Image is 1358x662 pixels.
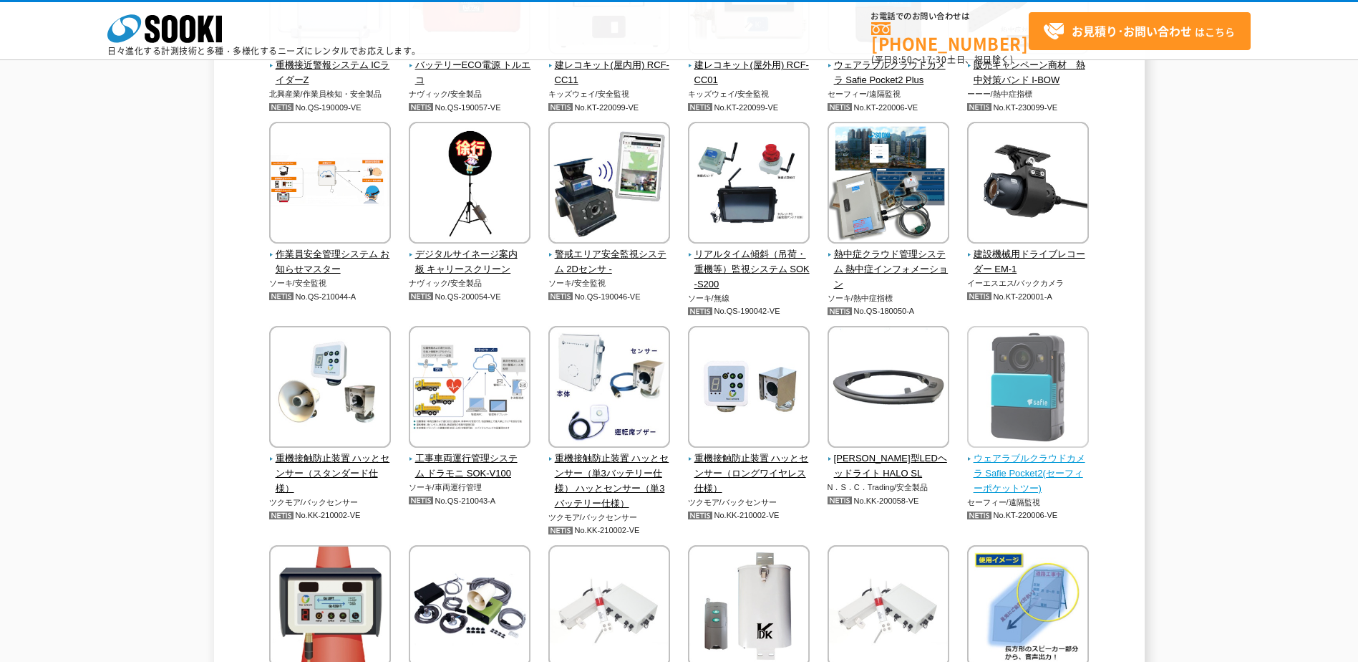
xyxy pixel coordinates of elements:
span: 建レコキット(屋内用) RCF-CC11 [548,58,671,88]
a: 警戒エリア安全監視システム 2Dセンサ - [548,234,671,277]
a: 重機接触防止装置 ハッとセンサー（単3バッテリー仕様） ハッとセンサー（単3バッテリー仕様） [548,438,671,512]
p: No.KT-220099-VE [548,100,671,115]
span: 建レコキット(屋外用) RCF-CC01 [688,58,810,88]
a: 熱中症クラウド管理システム 熱中症インフォメーション [828,234,950,292]
span: 重機接近警報システム ICライダーZ [269,58,392,88]
span: 重機接触防止装置 ハッとセンサー（単3バッテリー仕様） ハッとセンサー（単3バッテリー仕様） [548,451,671,511]
span: 販売キャンペーン商材 熱中対策バンド I-BOW [967,58,1090,88]
span: お電話でのお問い合わせは [871,12,1029,21]
a: 建設機械用ドライブレコーダー EM-1 [967,234,1090,277]
p: イーエスエス/バックカメラ [967,277,1090,289]
span: 17:30 [921,53,947,66]
span: 工事車両運行管理システム ドラモニ SOK-V100 [409,451,531,481]
span: バッテリーECO電源 トルエコ [409,58,531,88]
a: 販売キャンペーン商材 熱中対策バンド I-BOW [967,45,1090,88]
p: No.KT-220099-VE [688,100,810,115]
a: 重機接近警報システム ICライダーZ [269,45,392,88]
img: 作業員安全管理システム お知らせマスター [269,122,391,247]
a: 建レコキット(屋外用) RCF-CC01 [688,45,810,88]
p: No.QS-180050-A [828,304,950,319]
p: No.KT-230099-VE [967,100,1090,115]
a: [PHONE_NUMBER] [871,22,1029,52]
a: お見積り･お問い合わせはこちら [1029,12,1251,50]
img: 建設機械用ドライブレコーダー EM-1 [967,122,1089,247]
a: [PERSON_NAME]型LEDヘッドライト HALO SL [828,438,950,481]
img: 警戒エリア安全監視システム 2Dセンサ - [548,122,670,247]
p: キッズウェイ/安全監視 [688,88,810,100]
img: 熱中症クラウド管理システム 熱中症インフォメーション [828,122,949,247]
p: No.QS-190009-VE [269,100,392,115]
p: No.KT-220006-VE [967,508,1090,523]
a: 工事車両運行管理システム ドラモニ SOK-V100 [409,438,531,481]
p: No.QS-200054-VE [409,289,531,304]
span: 重機接触防止装置 ハッとセンサー（スタンダード仕様） [269,451,392,496]
p: N．S．C．Trading/安全製品 [828,481,950,494]
img: リアルタイム傾斜（吊荷・重機等）監視システム SOK-S200 [688,122,810,247]
img: ウェアラブルクラウドカメラ Safie Pocket2(セーフィーポケットツー) [967,326,1089,451]
a: ウェアラブルクラウドカメラ Safie Pocket2 Plus [828,45,950,88]
p: ツクモア/バックセンサー [688,496,810,509]
p: ツクモア/バックセンサー [269,496,392,509]
span: 警戒エリア安全監視システム 2Dセンサ - [548,247,671,277]
img: 重機接触防止装置 ハッとセンサー（ロングワイヤレス仕様） [688,326,810,451]
span: [PERSON_NAME]型LEDヘッドライト HALO SL [828,451,950,481]
a: リアルタイム傾斜（吊荷・重機等）監視システム SOK-S200 [688,234,810,292]
p: No.QS-190057-VE [409,100,531,115]
p: No.KK-210002-VE [269,508,392,523]
a: 重機接触防止装置 ハッとセンサー（ロングワイヤレス仕様） [688,438,810,496]
span: 重機接触防止装置 ハッとセンサー（ロングワイヤレス仕様） [688,451,810,496]
a: 作業員安全管理システム お知らせマスター [269,234,392,277]
span: はこちら [1043,21,1235,42]
p: No.KK-200058-VE [828,494,950,509]
p: ナヴィック/安全製品 [409,88,531,100]
p: 日々進化する計測技術と多種・多様化するニーズにレンタルでお応えします。 [107,47,421,55]
span: 建設機械用ドライブレコーダー EM-1 [967,247,1090,277]
p: No.KK-210002-VE [688,508,810,523]
p: ソーキ/無線 [688,292,810,304]
span: リアルタイム傾斜（吊荷・重機等）監視システム SOK-S200 [688,247,810,292]
p: ソーキ/車両運行管理 [409,481,531,494]
a: ウェアラブルクラウドカメラ Safie Pocket2(セーフィーポケットツー) [967,438,1090,496]
span: ウェアラブルクラウドカメラ Safie Pocket2 Plus [828,58,950,88]
span: 作業員安全管理システム お知らせマスター [269,247,392,277]
p: No.QS-210043-A [409,494,531,509]
p: ソーキ/熱中症指標 [828,292,950,304]
p: ツクモア/バックセンサー [548,512,671,524]
span: (平日 ～ 土日、祝日除く) [871,53,1013,66]
strong: お見積り･お問い合わせ [1072,22,1192,39]
img: 重機接触防止装置 ハッとセンサー（単3バッテリー仕様） ハッとセンサー（単3バッテリー仕様） [548,326,670,451]
p: No.QS-210044-A [269,289,392,304]
img: 全周型LEDヘッドライト HALO SL [828,326,949,451]
p: No.KT-220001-A [967,289,1090,304]
p: キッズウェイ/安全監視 [548,88,671,100]
p: ソーキ/安全監視 [269,277,392,289]
p: 北興産業/作業員検知・安全製品 [269,88,392,100]
p: No.KK-210002-VE [548,523,671,538]
span: ウェアラブルクラウドカメラ Safie Pocket2(セーフィーポケットツー) [967,451,1090,496]
p: No.KT-220006-VE [828,100,950,115]
p: セーフィー/遠隔監視 [828,88,950,100]
img: デジタルサイネージ案内板 キャリースクリーン [409,122,530,247]
a: 建レコキット(屋内用) RCF-CC11 [548,45,671,88]
p: ーーー/熱中症指標 [967,88,1090,100]
a: バッテリーECO電源 トルエコ [409,45,531,88]
a: デジタルサイネージ案内板 キャリースクリーン [409,234,531,277]
p: ソーキ/安全監視 [548,277,671,289]
a: 重機接触防止装置 ハッとセンサー（スタンダード仕様） [269,438,392,496]
p: No.QS-190042-VE [688,304,810,319]
span: 熱中症クラウド管理システム 熱中症インフォメーション [828,247,950,292]
span: デジタルサイネージ案内板 キャリースクリーン [409,247,531,277]
p: No.QS-190046-VE [548,289,671,304]
span: 8:50 [893,53,913,66]
p: ナヴィック/安全製品 [409,277,531,289]
img: 工事車両運行管理システム ドラモニ SOK-V100 [409,326,530,451]
p: セーフィー/遠隔監視 [967,496,1090,509]
img: 重機接触防止装置 ハッとセンサー（スタンダード仕様） [269,326,391,451]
